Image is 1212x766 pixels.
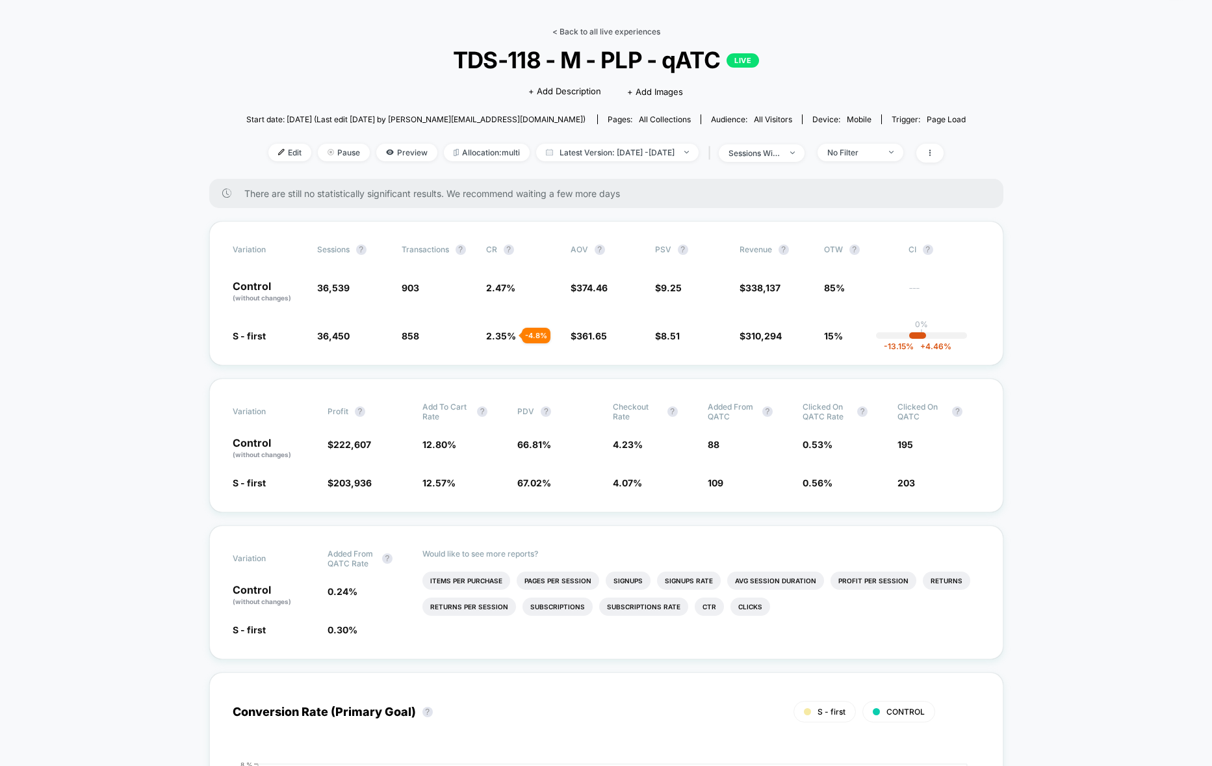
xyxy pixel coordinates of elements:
[517,406,534,416] span: PDV
[847,114,871,124] span: mobile
[727,572,824,590] li: Avg Session Duration
[328,477,372,488] span: $
[456,244,466,255] button: ?
[486,282,515,293] span: 2.47 %
[754,114,792,124] span: All Visitors
[486,330,516,341] span: 2.35 %
[827,148,879,157] div: No Filter
[892,114,966,124] div: Trigger:
[927,114,966,124] span: Page Load
[536,144,699,161] span: Latest Version: [DATE] - [DATE]
[571,330,607,341] span: $
[576,330,607,341] span: 361.65
[655,282,682,293] span: $
[517,572,599,590] li: Pages Per Session
[517,439,551,450] span: 66.81 %
[708,402,756,421] span: Added from qATC
[382,553,393,564] button: ?
[711,114,792,124] div: Audience:
[317,244,350,254] span: Sessions
[802,114,881,124] span: Device:
[328,439,371,450] span: $
[897,402,946,421] span: Clicked on qATC
[886,707,925,717] span: CONTROL
[233,330,266,341] span: S - first
[402,244,449,254] span: Transactions
[655,244,671,254] span: PSV
[278,149,285,155] img: edit
[790,152,795,154] img: end
[522,598,593,616] li: Subscriptions
[576,282,608,293] span: 374.46
[571,244,588,254] span: AOV
[422,402,471,421] span: Add To Cart Rate
[708,477,723,488] span: 109
[740,330,782,341] span: $
[684,151,689,153] img: end
[613,477,642,488] span: 4.07 %
[328,406,348,416] span: Profit
[233,477,266,488] span: S - first
[522,328,550,343] div: - 4.8 %
[233,549,304,568] span: Variation
[552,27,660,36] a: < Back to all live experiences
[233,402,304,421] span: Variation
[730,598,770,616] li: Clicks
[444,144,530,161] span: Allocation: multi
[627,86,683,97] span: + Add Images
[283,46,930,73] span: TDS-118 - M - PLP - qATC
[849,244,860,255] button: ?
[333,439,371,450] span: 222,607
[233,294,291,302] span: (without changes)
[897,477,915,488] span: 203
[727,53,759,68] p: LIVE
[422,477,456,488] span: 12.57 %
[952,406,962,417] button: ?
[740,282,780,293] span: $
[708,439,719,450] span: 88
[695,598,724,616] li: Ctr
[923,244,933,255] button: ?
[606,572,651,590] li: Signups
[595,244,605,255] button: ?
[728,148,780,158] div: sessions with impression
[705,144,719,163] span: |
[657,572,721,590] li: Signups Rate
[546,149,553,155] img: calendar
[571,282,608,293] span: $
[824,330,843,341] span: 15%
[356,244,367,255] button: ?
[661,282,682,293] span: 9.25
[528,85,601,98] span: + Add Description
[422,439,456,450] span: 12.80 %
[422,549,980,559] p: Would like to see more reports?
[745,330,782,341] span: 310,294
[803,477,832,488] span: 0.56 %
[678,244,688,255] button: ?
[233,244,304,255] span: Variation
[422,598,516,616] li: Returns Per Session
[824,244,896,255] span: OTW
[402,282,419,293] span: 903
[422,707,433,717] button: ?
[402,330,419,341] span: 858
[914,341,951,351] span: 4.46 %
[667,406,678,417] button: ?
[661,330,680,341] span: 8.51
[504,244,514,255] button: ?
[244,188,977,199] span: There are still no statistically significant results. We recommend waiting a few more days
[920,341,925,351] span: +
[233,281,304,303] p: Control
[909,244,980,255] span: CI
[233,624,266,635] span: S - first
[740,244,772,254] span: Revenue
[915,319,928,329] p: 0%
[317,330,350,341] span: 36,450
[762,406,773,417] button: ?
[779,244,789,255] button: ?
[246,114,586,124] span: Start date: [DATE] (Last edit [DATE] by [PERSON_NAME][EMAIL_ADDRESS][DOMAIN_NAME])
[486,244,497,254] span: CR
[333,477,372,488] span: 203,936
[454,149,459,156] img: rebalance
[328,586,357,597] span: 0.24 %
